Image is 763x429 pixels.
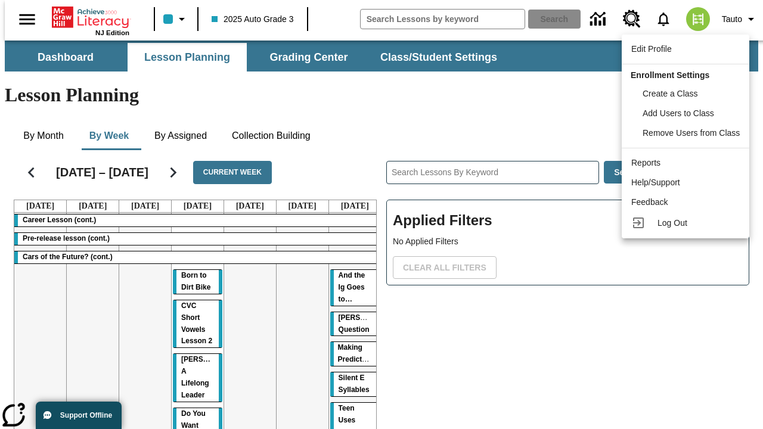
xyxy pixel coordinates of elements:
span: Feedback [631,197,668,207]
span: Reports [631,158,660,167]
span: Remove Users from Class [643,128,740,138]
span: Edit Profile [631,44,672,54]
span: Create a Class [643,89,698,98]
span: Help/Support [631,178,680,187]
span: Add Users to Class [643,108,714,118]
span: Enrollment Settings [631,70,709,80]
span: Log Out [657,218,687,228]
